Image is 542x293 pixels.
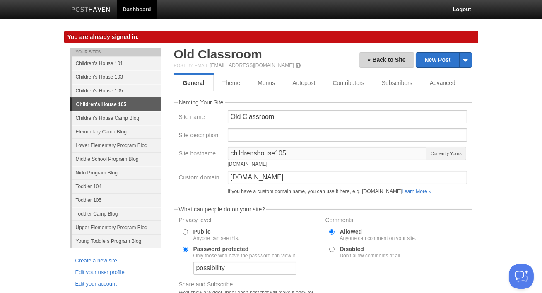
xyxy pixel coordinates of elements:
[179,217,320,225] label: Privacy level
[178,206,267,212] legend: What can people do on your site?
[64,31,478,43] div: You are already signed in.
[72,193,161,207] a: Toddler 105
[193,236,239,241] div: Anyone can see this.
[72,70,161,84] a: Children's House 103
[72,152,161,166] a: Middle School Program Blog
[179,174,223,182] label: Custom domain
[193,246,296,258] label: Password protected
[72,220,161,234] a: Upper Elementary Program Blog
[72,111,161,125] a: Children's House Camp Blog
[72,98,161,111] a: Children's House 105
[179,114,223,122] label: Site name
[174,63,208,68] span: Post by Email
[72,56,161,70] a: Children's House 101
[416,53,471,67] a: New Post
[193,253,296,258] div: Only those who have the password can view it.
[249,75,284,91] a: Menus
[509,264,534,289] iframe: Help Scout Beacon - Open
[72,234,161,248] a: Young Toddlers Program Blog
[72,207,161,220] a: Toddler Camp Blog
[284,75,324,91] a: Autopost
[70,48,161,56] li: Your Sites
[72,84,161,97] a: Children's House 105
[340,236,417,241] div: Anyone can comment on your site.
[72,179,161,193] a: Toddler 104
[75,268,157,277] a: Edit your user profile
[373,75,421,91] a: Subscribers
[178,99,225,105] legend: Naming Your Site
[72,166,161,179] a: Nido Program Blog
[72,138,161,152] a: Lower Elementary Program Blog
[325,217,467,225] label: Comments
[75,280,157,288] a: Edit your account
[210,63,294,68] a: [EMAIL_ADDRESS][DOMAIN_NAME]
[402,189,431,194] a: Learn More »
[75,257,157,265] a: Create a new site
[228,189,467,194] div: If you have a custom domain name, you can use it here, e.g. [DOMAIN_NAME]
[340,229,417,241] label: Allowed
[228,162,427,167] div: [DOMAIN_NAME]
[214,75,249,91] a: Theme
[421,75,464,91] a: Advanced
[193,229,239,241] label: Public
[179,132,223,140] label: Site description
[174,47,262,61] a: Old Classroom
[426,147,466,160] span: Currently Yours
[324,75,373,91] a: Contributors
[72,125,161,138] a: Elementary Camp Blog
[71,7,111,13] img: Posthaven-bar
[359,52,414,68] a: « Back to Site
[179,150,223,158] label: Site hostname
[174,75,214,91] a: General
[340,253,402,258] div: Don't allow comments at all.
[340,246,402,258] label: Disabled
